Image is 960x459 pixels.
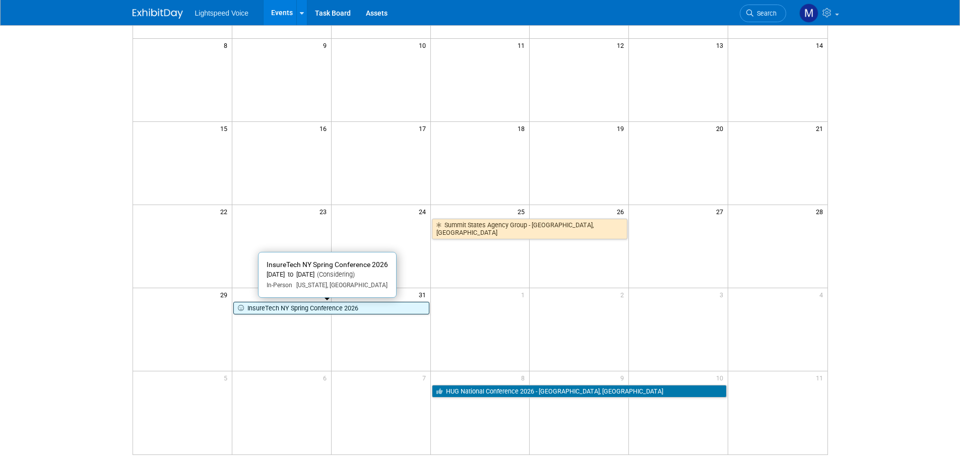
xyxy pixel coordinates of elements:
[233,302,429,315] a: InsureTech NY Spring Conference 2026
[418,288,430,301] span: 31
[195,9,249,17] span: Lightspeed Voice
[292,282,388,289] span: [US_STATE], [GEOGRAPHIC_DATA]
[517,39,529,51] span: 11
[815,39,827,51] span: 14
[619,371,628,384] span: 9
[619,288,628,301] span: 2
[133,9,183,19] img: ExhibitDay
[799,4,818,23] img: Malinda Boyette
[715,205,728,218] span: 27
[418,205,430,218] span: 24
[418,122,430,135] span: 17
[421,371,430,384] span: 7
[753,10,777,17] span: Search
[740,5,786,22] a: Search
[267,260,388,269] span: InsureTech NY Spring Conference 2026
[715,39,728,51] span: 13
[616,39,628,51] span: 12
[517,205,529,218] span: 25
[715,371,728,384] span: 10
[223,371,232,384] span: 5
[219,122,232,135] span: 15
[322,371,331,384] span: 6
[318,122,331,135] span: 16
[520,288,529,301] span: 1
[616,122,628,135] span: 19
[219,205,232,218] span: 22
[517,122,529,135] span: 18
[322,39,331,51] span: 9
[616,205,628,218] span: 26
[314,271,355,278] span: (Considering)
[418,39,430,51] span: 10
[520,371,529,384] span: 8
[432,385,727,398] a: HUG National Conference 2026 - [GEOGRAPHIC_DATA], [GEOGRAPHIC_DATA]
[815,371,827,384] span: 11
[715,122,728,135] span: 20
[318,205,331,218] span: 23
[223,39,232,51] span: 8
[219,288,232,301] span: 29
[815,122,827,135] span: 21
[267,271,388,279] div: [DATE] to [DATE]
[815,205,827,218] span: 28
[267,282,292,289] span: In-Person
[719,288,728,301] span: 3
[818,288,827,301] span: 4
[432,219,628,239] a: Summit States Agency Group - [GEOGRAPHIC_DATA], [GEOGRAPHIC_DATA]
